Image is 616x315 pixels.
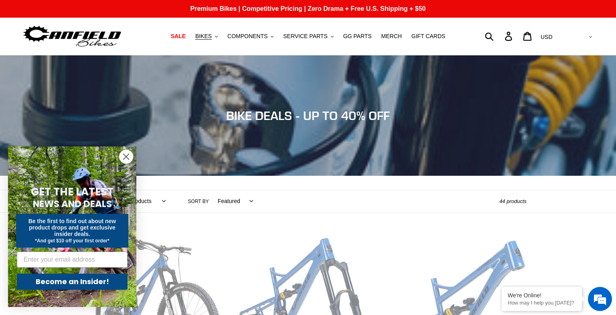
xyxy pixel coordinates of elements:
button: Become an Insider! [17,274,128,290]
span: *And get $10 off your first order* [35,238,109,244]
span: NEWS AND DEALS [33,197,112,210]
span: GG PARTS [343,33,372,40]
p: How may I help you today? [508,300,576,306]
span: 44 products [499,198,527,204]
span: SALE [171,33,186,40]
span: BIKES [195,33,212,40]
span: GIFT CARDS [411,33,446,40]
span: BIKE DEALS - UP TO 40% OFF [226,108,390,123]
span: Be the first to find out about new product drops and get exclusive insider deals. [28,218,116,237]
a: GIFT CARDS [407,31,450,42]
span: GET THE LATEST [31,185,113,199]
span: SERVICE PARTS [283,33,327,40]
input: Enter your email address [17,252,128,268]
div: We're Online! [508,292,576,299]
button: BIKES [191,31,222,42]
button: COMPONENTS [223,31,278,42]
a: MERCH [377,31,406,42]
span: MERCH [381,33,402,40]
span: COMPONENTS [227,33,267,40]
a: SALE [167,31,190,42]
img: Canfield Bikes [22,24,122,49]
input: Search [489,27,510,45]
button: Close dialog [119,150,133,164]
label: Sort by [188,198,209,205]
button: SERVICE PARTS [279,31,337,42]
a: GG PARTS [339,31,376,42]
